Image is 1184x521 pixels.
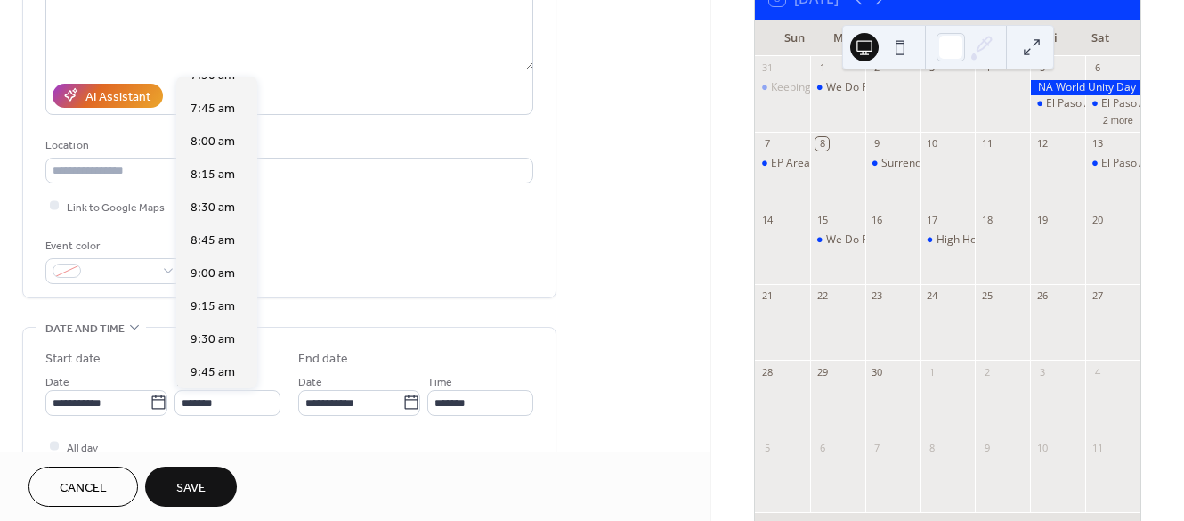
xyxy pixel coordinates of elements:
div: 7 [760,137,774,151]
div: AI Assistant [85,87,150,106]
div: We Do Recover Celebration Meeting [810,232,865,248]
button: Save [145,467,237,507]
div: 2 [871,61,884,75]
div: Wed [922,20,973,56]
div: El Paso Area H&I Meeting [1085,96,1140,111]
div: High Hopes Speaker Meeting [937,232,1082,248]
div: 22 [815,289,829,303]
div: 12 [1035,137,1049,151]
span: Date [45,372,69,391]
div: 23 [871,289,884,303]
div: Keeping It Simple Group Meeting and a Meal [771,80,992,95]
span: Date and time [45,320,125,338]
div: 4 [980,61,993,75]
div: 9 [871,137,884,151]
div: 26 [1035,289,1049,303]
span: 8:00 am [191,133,235,151]
div: 1 [926,365,939,379]
span: 8:15 am [191,166,235,184]
span: 9:30 am [191,330,235,349]
span: Link to Google Maps [67,198,165,216]
div: 11 [1091,441,1104,454]
div: 8 [815,137,829,151]
div: Sat [1075,20,1126,56]
div: 13 [1091,137,1104,151]
span: Date [298,372,322,391]
div: 14 [760,213,774,226]
div: We Do Recover Annual Cookout & Celebration [826,80,1054,95]
div: EP Area Technology Subcommittee Meeting [755,156,810,171]
span: 9:45 am [191,363,235,382]
div: Mon [820,20,871,56]
div: El Paso Area Service Committee Meeting [1085,156,1140,171]
div: We Do Recover Celebration Meeting [826,232,1006,248]
div: 8 [926,441,939,454]
span: 7:45 am [191,100,235,118]
div: 19 [1035,213,1049,226]
span: Cancel [60,479,107,498]
div: 11 [980,137,993,151]
div: 10 [1035,441,1049,454]
div: 1 [815,61,829,75]
div: 27 [1091,289,1104,303]
div: 31 [760,61,774,75]
button: AI Assistant [53,84,163,108]
div: NA World Unity Day [1030,80,1140,95]
div: 21 [760,289,774,303]
div: 25 [980,289,993,303]
div: 3 [1035,365,1049,379]
span: Time [427,372,452,391]
div: End date [298,350,348,369]
div: High Hopes Speaker Meeting [920,232,976,248]
button: 2 more [1096,111,1140,126]
span: 8:45 am [191,232,235,250]
div: El Paso Area P&P Subcommittee meeting [1030,96,1085,111]
div: 28 [760,365,774,379]
div: Fri [1024,20,1075,56]
div: EP Area Technology Subcommittee Meeting [771,156,988,171]
div: Tue [872,20,922,56]
div: 15 [815,213,829,226]
div: 2 [980,365,993,379]
span: 9:15 am [191,297,235,316]
div: 6 [1091,61,1104,75]
div: 3 [926,61,939,75]
div: We Do Recover Annual Cookout & Celebration [810,80,865,95]
div: Sun [769,20,820,56]
span: All day [67,438,98,457]
div: 20 [1091,213,1104,226]
div: Location [45,136,530,155]
div: 30 [871,365,884,379]
div: 9 [980,441,993,454]
div: Thu [973,20,1024,56]
div: Event color [45,237,179,256]
div: Surrender to Win Celebration Meeting [881,156,1070,171]
span: Time [174,372,199,391]
div: 29 [815,365,829,379]
div: 4 [1091,365,1104,379]
div: 5 [760,441,774,454]
div: 24 [926,289,939,303]
div: Start date [45,350,101,369]
div: 6 [815,441,829,454]
div: 10 [926,137,939,151]
div: 17 [926,213,939,226]
span: Save [176,479,206,498]
div: 7 [871,441,884,454]
div: 5 [1035,61,1049,75]
span: 9:00 am [191,265,235,283]
div: 16 [871,213,884,226]
div: Surrender to Win Celebration Meeting [865,156,920,171]
div: 18 [980,213,993,226]
div: Keeping It Simple Group Meeting and a Meal [755,80,810,95]
button: Cancel [28,467,138,507]
span: 8:30 am [191,199,235,217]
